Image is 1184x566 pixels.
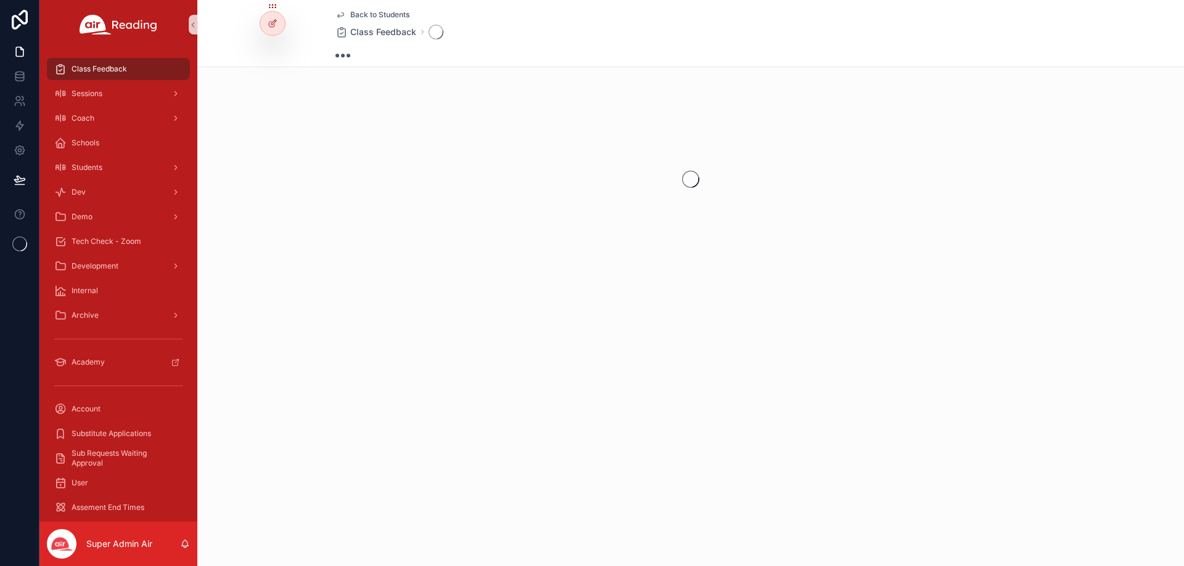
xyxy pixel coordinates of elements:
[72,310,99,320] span: Archive
[72,113,94,123] span: Coach
[72,212,92,222] span: Demo
[72,237,141,246] span: Tech Check - Zoom
[72,503,144,512] span: Assement End Times
[72,448,178,468] span: Sub Requests Waiting Approval
[72,64,127,74] span: Class Feedback
[47,206,190,228] a: Demo
[47,422,190,445] a: Substitute Applications
[72,404,101,414] span: Account
[47,132,190,154] a: Schools
[80,15,157,34] img: App logo
[39,49,197,522] div: scrollable content
[335,10,409,20] a: Back to Students
[47,156,190,179] a: Students
[335,26,416,38] a: Class Feedback
[72,138,99,148] span: Schools
[47,58,190,80] a: Class Feedback
[47,304,190,326] a: Archive
[72,187,86,197] span: Dev
[350,26,416,38] span: Class Feedback
[72,89,102,99] span: Sessions
[47,181,190,203] a: Dev
[86,538,152,550] p: Super Admin Air
[72,261,118,271] span: Development
[47,280,190,302] a: Internal
[72,286,98,296] span: Internal
[72,357,105,367] span: Academy
[47,351,190,373] a: Academy
[47,255,190,277] a: Development
[47,107,190,129] a: Coach
[47,447,190,469] a: Sub Requests Waiting Approval
[47,83,190,105] a: Sessions
[72,163,102,172] span: Students
[47,230,190,253] a: Tech Check - Zoom
[72,429,151,439] span: Substitute Applications
[47,398,190,420] a: Account
[72,478,88,488] span: User
[350,10,409,20] span: Back to Students
[47,472,190,494] a: User
[47,496,190,519] a: Assement End Times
